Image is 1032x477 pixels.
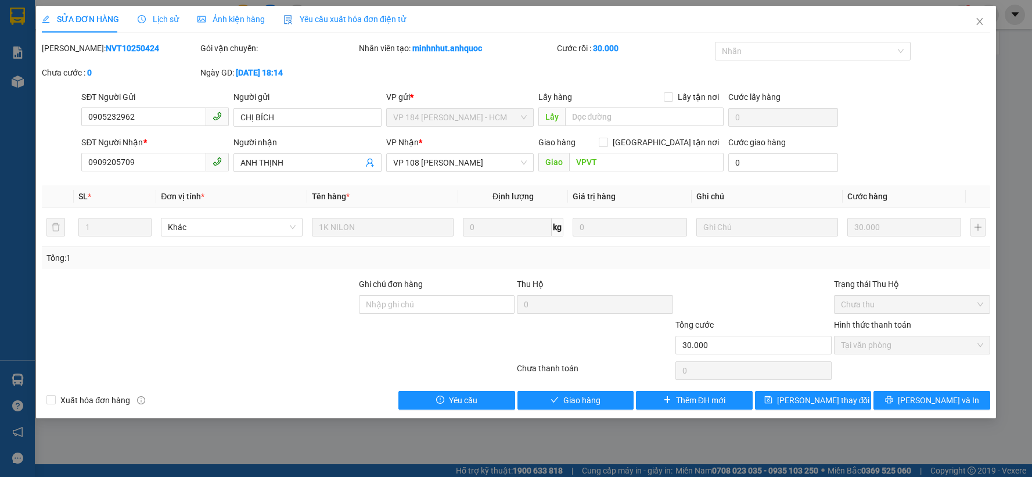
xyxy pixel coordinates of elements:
[834,320,911,329] label: Hình thức thanh toán
[696,218,838,236] input: Ghi Chú
[676,394,725,407] span: Thêm ĐH mới
[538,107,565,126] span: Lấy
[78,192,88,201] span: SL
[673,91,724,103] span: Lấy tận nơi
[728,108,838,127] input: Cước lấy hàng
[359,295,515,314] input: Ghi chú đơn hàng
[365,158,375,167] span: user-add
[312,218,454,236] input: VD: Bàn, Ghế
[138,15,146,23] span: clock-circle
[898,394,979,407] span: [PERSON_NAME] và In
[46,252,398,264] div: Tổng: 1
[233,136,381,149] div: Người nhận
[516,362,674,382] div: Chưa thanh toán
[359,42,555,55] div: Nhân viên tạo:
[552,218,563,236] span: kg
[517,391,634,410] button: checkGiao hàng
[412,44,482,53] b: minhnhut.anhquoc
[81,91,229,103] div: SĐT Người Gửi
[847,192,887,201] span: Cước hàng
[106,44,159,53] b: NVT10250424
[841,296,983,313] span: Chưa thu
[636,391,753,410] button: plusThêm ĐH mới
[841,336,983,354] span: Tại văn phòng
[56,394,135,407] span: Xuất hóa đơn hàng
[764,396,772,405] span: save
[312,192,350,201] span: Tên hàng
[873,391,990,410] button: printer[PERSON_NAME] và In
[200,66,357,79] div: Ngày GD:
[386,138,419,147] span: VP Nhận
[777,394,870,407] span: [PERSON_NAME] thay đổi
[137,396,145,404] span: info-circle
[359,279,423,289] label: Ghi chú đơn hàng
[393,109,527,126] span: VP 184 Nguyễn Văn Trỗi - HCM
[517,279,544,289] span: Thu Hộ
[87,68,92,77] b: 0
[197,15,265,24] span: Ảnh kiện hàng
[236,68,283,77] b: [DATE] 18:14
[663,396,671,405] span: plus
[233,91,381,103] div: Người gửi
[834,278,990,290] div: Trạng thái Thu Hộ
[449,394,477,407] span: Yêu cầu
[42,15,50,23] span: edit
[593,44,619,53] b: 30.000
[393,154,527,171] span: VP 108 Lê Hồng Phong - Vũng Tàu
[675,320,714,329] span: Tổng cước
[398,391,515,410] button: exclamation-circleYêu cầu
[557,42,713,55] div: Cước rồi :
[42,66,198,79] div: Chưa cước :
[168,218,296,236] span: Khác
[213,112,222,121] span: phone
[492,192,534,201] span: Định lượng
[81,136,229,149] div: SĐT Người Nhận
[213,157,222,166] span: phone
[283,15,406,24] span: Yêu cầu xuất hóa đơn điện tử
[551,396,559,405] span: check
[565,107,724,126] input: Dọc đường
[538,92,572,102] span: Lấy hàng
[692,185,843,208] th: Ghi chú
[975,17,984,26] span: close
[970,218,985,236] button: plus
[200,42,357,55] div: Gói vận chuyển:
[728,138,786,147] label: Cước giao hàng
[538,138,576,147] span: Giao hàng
[963,6,996,38] button: Close
[197,15,206,23] span: picture
[569,153,724,171] input: Dọc đường
[436,396,444,405] span: exclamation-circle
[46,218,65,236] button: delete
[42,15,119,24] span: SỬA ĐƠN HÀNG
[386,91,534,103] div: VP gửi
[573,192,616,201] span: Giá trị hàng
[573,218,687,236] input: 0
[755,391,872,410] button: save[PERSON_NAME] thay đổi
[161,192,204,201] span: Đơn vị tính
[563,394,600,407] span: Giao hàng
[885,396,893,405] span: printer
[728,153,838,172] input: Cước giao hàng
[138,15,179,24] span: Lịch sử
[728,92,781,102] label: Cước lấy hàng
[538,153,569,171] span: Giao
[283,15,293,24] img: icon
[608,136,724,149] span: [GEOGRAPHIC_DATA] tận nơi
[42,42,198,55] div: [PERSON_NAME]:
[847,218,962,236] input: 0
